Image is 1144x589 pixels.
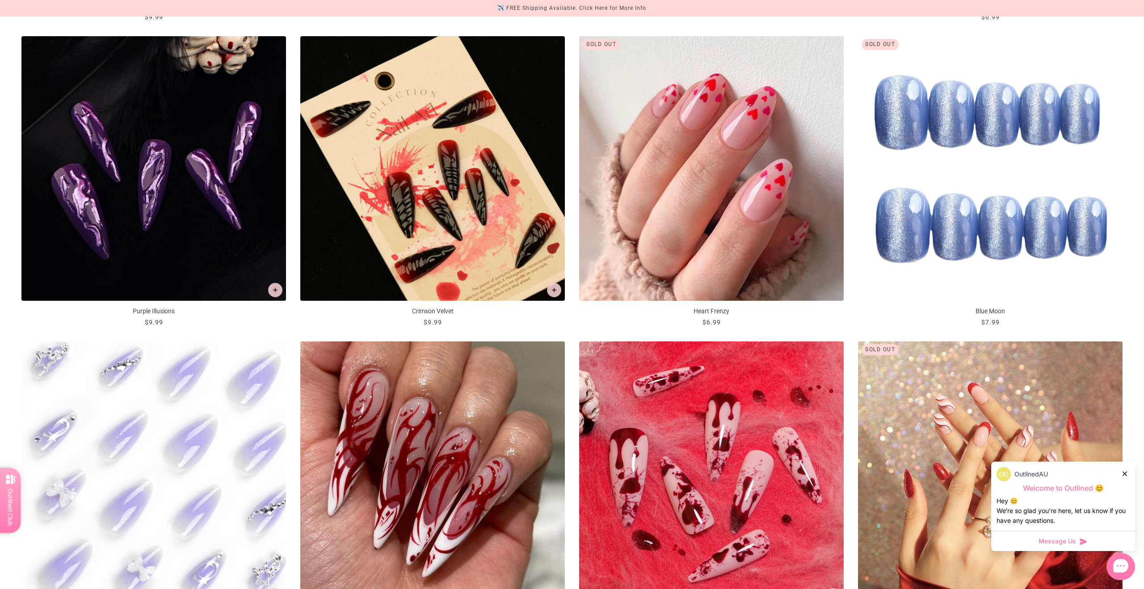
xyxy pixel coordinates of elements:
a: Purple Illusions [21,36,286,327]
p: Heart Frenzy [579,307,844,316]
div: Sold out [583,39,620,50]
img: data:image/png;base64,iVBORw0KGgoAAAANSUhEUgAAACQAAAAkCAYAAADhAJiYAAAAAXNSR0IArs4c6QAAArdJREFUWEf... [997,467,1011,481]
div: ✈️ FREE Shipping Available. Click Here for More Info [497,4,646,13]
span: $6.99 [702,319,721,326]
a: Blue Moon [858,36,1123,327]
div: Sold out [862,39,899,50]
a: Crimson Velvet [300,36,565,327]
p: OutlinedAU [1014,469,1048,479]
div: Sold out [862,344,899,355]
a: Heart Frenzy [579,36,844,327]
p: Welcome to Outlined 😊 [997,484,1130,493]
p: Crimson Velvet [300,307,565,316]
span: $9.99 [424,319,442,326]
button: Add to cart [268,283,282,297]
button: Add to cart [547,283,561,297]
div: Hey 😊 We‘re so glad you’re here, let us know if you have any questions. [997,496,1130,526]
span: $6.99 [981,13,1000,21]
p: Purple Illusions [21,307,286,316]
span: $9.99 [145,13,163,21]
span: $9.99 [145,319,163,326]
span: $7.99 [981,319,1000,326]
img: Blue Moon-Press on Manicure-Outlined [858,36,1123,301]
span: Message Us [1039,537,1076,546]
p: Blue Moon [858,307,1123,316]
